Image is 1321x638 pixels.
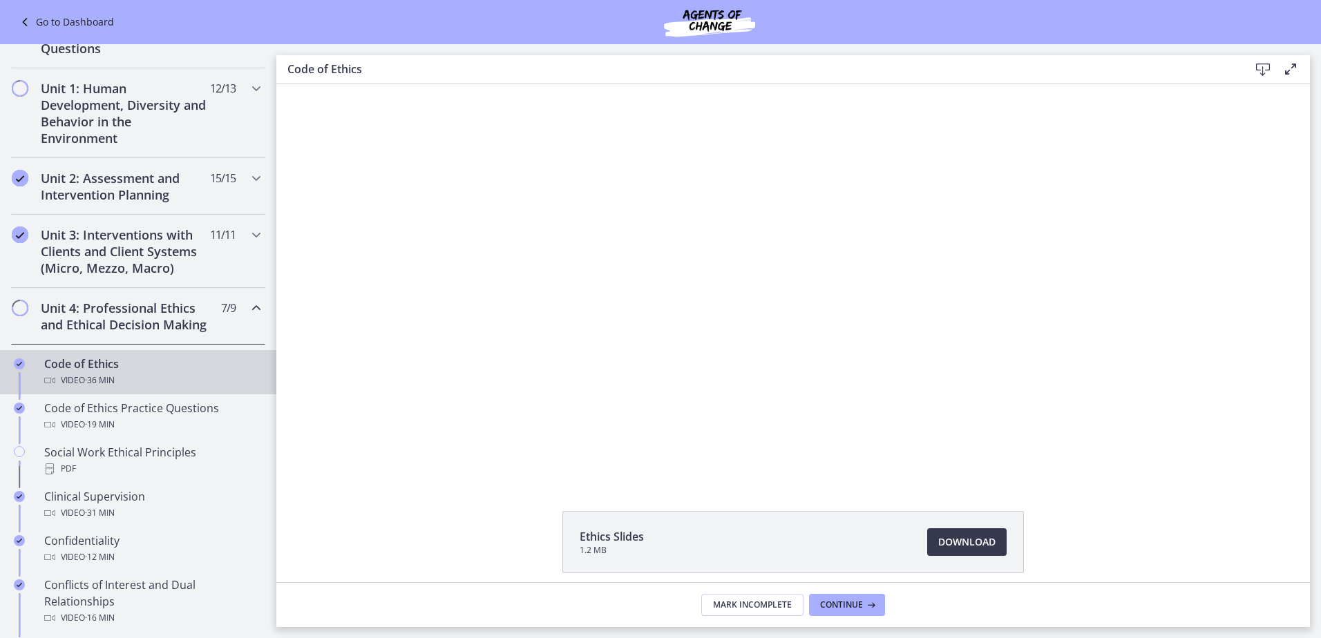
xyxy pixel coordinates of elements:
i: Completed [12,170,28,186]
div: Video [44,372,260,389]
span: · 19 min [85,416,115,433]
div: PDF [44,461,260,477]
img: Agents of Change [627,6,792,39]
a: Go to Dashboard [17,14,114,30]
div: Video [44,610,260,626]
div: Social Work Ethical Principles [44,444,260,477]
iframe: Video Lesson [276,84,1310,479]
span: · 12 min [85,549,115,565]
div: Code of Ethics Practice Questions [44,400,260,433]
h3: Code of Ethics [287,61,1227,77]
div: Clinical Supervision [44,488,260,521]
h2: Unit 4: Professional Ethics and Ethical Decision Making [41,300,209,333]
span: 11 / 11 [210,226,236,243]
div: Video [44,416,260,433]
div: Video [44,505,260,521]
span: · 16 min [85,610,115,626]
span: Download [938,534,996,550]
button: Continue [809,594,885,616]
span: 15 / 15 [210,170,236,186]
i: Completed [14,579,25,590]
span: 12 / 13 [210,80,236,97]
div: Confidentiality [44,532,260,565]
a: Download [927,528,1007,556]
div: Video [44,549,260,565]
span: Ethics Slides [580,528,644,545]
div: Code of Ethics [44,356,260,389]
i: Completed [14,358,25,369]
h2: Unit 1: Human Development, Diversity and Behavior in the Environment [41,80,209,146]
div: Conflicts of Interest and Dual Relationships [44,577,260,626]
i: Completed [14,403,25,414]
h2: Unit 2: Assessment and Intervention Planning [41,170,209,203]
span: Continue [820,599,863,610]
span: · 31 min [85,505,115,521]
span: 7 / 9 [221,300,236,316]
h2: Unit 3: Interventions with Clients and Client Systems (Micro, Mezzo, Macro) [41,226,209,276]
i: Completed [12,226,28,243]
i: Completed [14,491,25,502]
span: Mark Incomplete [713,599,792,610]
span: · 36 min [85,372,115,389]
button: Mark Incomplete [701,594,804,616]
span: 1.2 MB [580,545,644,556]
i: Completed [14,535,25,546]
